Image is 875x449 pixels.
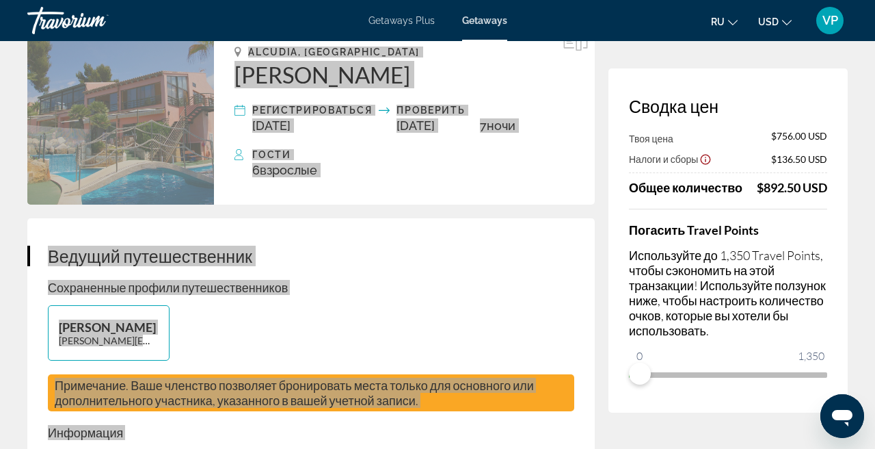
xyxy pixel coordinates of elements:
span: USD [758,16,779,27]
p: Используйте до 1,350 Travel Points, чтобы сэкономить на этой транзакции! Используйте ползунок ниж... [629,248,827,338]
p: Сохраненные профили путешественников [48,280,574,295]
button: Change currency [758,12,792,31]
span: ночи [487,118,515,133]
p: [PERSON_NAME][EMAIL_ADDRESS][DOMAIN_NAME] [59,335,159,346]
p: [PERSON_NAME] [59,320,159,335]
span: Взрослые [260,163,317,177]
a: [PERSON_NAME] [234,61,574,88]
span: [DATE] [396,118,435,133]
span: 0 [634,348,645,364]
span: Общее количество [629,180,742,195]
iframe: Кнопка для запуску вікна повідомлень [820,394,864,438]
a: Getaways Plus [368,15,435,26]
button: [PERSON_NAME][PERSON_NAME][EMAIL_ADDRESS][DOMAIN_NAME] [48,305,170,361]
div: Проверить [396,102,473,118]
span: 7 [480,118,487,133]
a: Getaways [462,15,507,26]
span: VP [822,14,838,27]
h3: Сводка цен [629,96,827,116]
h4: Погасить Travel Points [629,222,827,238]
button: User Menu [812,6,848,35]
button: Show Taxes and Fees disclaimer [699,153,712,165]
span: $136.50 USD [771,153,827,165]
div: $892.50 USD [757,180,827,195]
a: Travorium [27,3,164,38]
div: Регистрироваться [252,102,372,118]
span: Налоги и сборы [629,153,698,165]
h3: Ведущий путешественник [48,246,574,266]
span: Примечание. Ваше членство позволяет бронировать места только для основного или дополнительного уч... [55,378,534,408]
button: Show Taxes and Fees breakdown [629,152,712,166]
span: [DATE] [252,118,291,133]
div: Гости [252,146,574,163]
span: ngx-slider [629,363,651,385]
span: 1,350 [796,348,826,364]
span: Alcudia, [GEOGRAPHIC_DATA] [248,47,420,57]
ngx-slider: ngx-slider [629,372,827,375]
button: Change language [711,12,738,31]
span: $756.00 USD [771,130,827,145]
span: ru [711,16,725,27]
span: 6 [252,163,317,177]
p: Информация [48,425,574,440]
span: Твоя цена [629,133,673,144]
